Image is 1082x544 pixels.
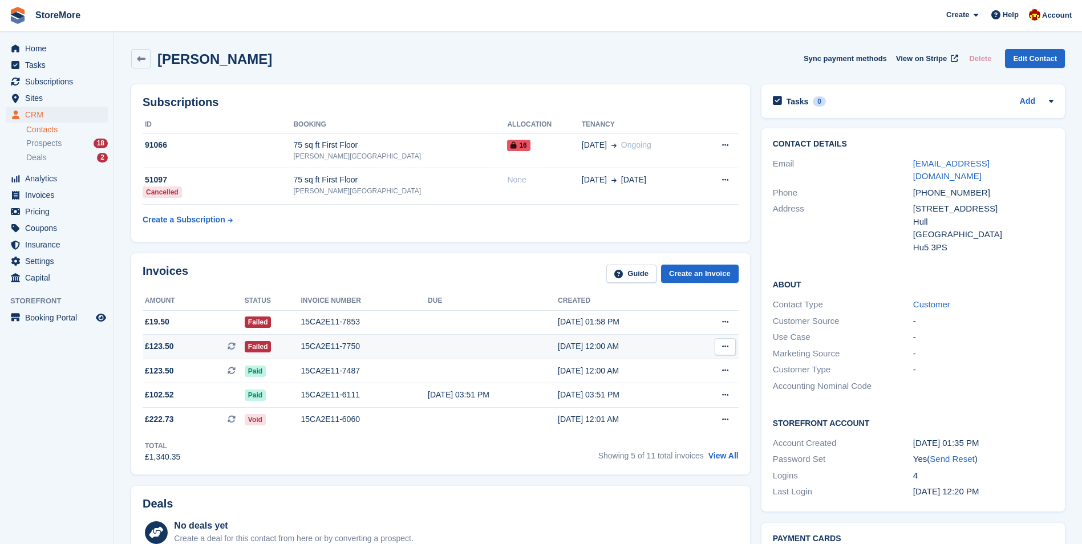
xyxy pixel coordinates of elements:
span: Showing 5 of 11 total invoices [598,451,704,460]
div: Logins [773,469,913,482]
div: [DATE] 12:00 AM [558,365,688,377]
h2: Storefront Account [773,417,1053,428]
span: Ongoing [621,140,651,149]
span: £102.52 [145,389,174,401]
div: [GEOGRAPHIC_DATA] [913,228,1053,241]
span: Analytics [25,170,94,186]
div: 4 [913,469,1053,482]
div: [DATE] 12:00 AM [558,340,688,352]
div: 75 sq ft First Floor [293,174,507,186]
span: Home [25,40,94,56]
div: Password Set [773,453,913,466]
div: [PHONE_NUMBER] [913,186,1053,200]
div: [STREET_ADDRESS] [913,202,1053,216]
span: £222.73 [145,413,174,425]
div: Hu5 3PS [913,241,1053,254]
div: 91066 [143,139,293,151]
h2: Deals [143,497,173,510]
a: menu [6,204,108,220]
span: Help [1003,9,1019,21]
a: StoreMore [31,6,85,25]
span: Booking Portal [25,310,94,326]
a: menu [6,74,108,90]
div: Accounting Nominal Code [773,380,913,393]
button: Sync payment methods [804,49,887,68]
div: [DATE] 03:51 PM [558,389,688,401]
span: Deals [26,152,47,163]
img: stora-icon-8386f47178a22dfd0bd8f6a31ec36ba5ce8667c1dd55bd0f319d3a0aa187defe.svg [9,7,26,24]
span: ( ) [927,454,977,464]
div: None [507,174,581,186]
div: - [913,363,1053,376]
div: - [913,315,1053,328]
div: 15CA2E11-7487 [301,365,428,377]
h2: [PERSON_NAME] [157,51,272,67]
div: Address [773,202,913,254]
a: Guide [606,265,657,283]
div: 2 [97,153,108,163]
span: Void [245,414,266,425]
a: menu [6,90,108,106]
div: Cancelled [143,186,182,198]
span: View on Stripe [896,53,947,64]
th: Allocation [507,116,581,134]
a: menu [6,107,108,123]
div: Create a Subscription [143,214,225,226]
a: menu [6,270,108,286]
div: Phone [773,186,913,200]
h2: Invoices [143,265,188,283]
div: 51097 [143,174,293,186]
a: View on Stripe [891,49,961,68]
div: [DATE] 01:58 PM [558,316,688,328]
div: 75 sq ft First Floor [293,139,507,151]
span: Create [946,9,969,21]
div: 18 [94,139,108,148]
span: Prospects [26,138,62,149]
span: £19.50 [145,316,169,328]
div: 15CA2E11-7853 [301,316,428,328]
h2: About [773,278,1053,290]
a: Create a Subscription [143,209,233,230]
div: Yes [913,453,1053,466]
th: Invoice number [301,292,428,310]
div: No deals yet [174,519,413,533]
a: menu [6,40,108,56]
a: menu [6,220,108,236]
span: Capital [25,270,94,286]
a: menu [6,57,108,73]
span: Storefront [10,295,114,307]
span: Insurance [25,237,94,253]
div: Contact Type [773,298,913,311]
th: Tenancy [582,116,699,134]
div: Account Created [773,437,913,450]
a: menu [6,237,108,253]
div: Last Login [773,485,913,498]
div: - [913,347,1053,360]
div: 15CA2E11-7750 [301,340,428,352]
a: Contacts [26,124,108,135]
h2: Payment cards [773,534,1053,543]
a: Deals 2 [26,152,108,164]
div: [DATE] 12:01 AM [558,413,688,425]
span: [DATE] [582,139,607,151]
span: Sites [25,90,94,106]
span: Settings [25,253,94,269]
div: £1,340.35 [145,451,180,463]
th: Status [245,292,301,310]
span: [DATE] [582,174,607,186]
div: Use Case [773,331,913,344]
th: Due [428,292,558,310]
a: [EMAIL_ADDRESS][DOMAIN_NAME] [913,159,990,181]
span: Failed [245,341,271,352]
a: Create an Invoice [661,265,739,283]
div: [DATE] 01:35 PM [913,437,1053,450]
a: Preview store [94,311,108,324]
div: Hull [913,216,1053,229]
h2: Tasks [787,96,809,107]
a: Prospects 18 [26,137,108,149]
button: Delete [965,49,996,68]
span: [DATE] [621,174,646,186]
span: Invoices [25,187,94,203]
h2: Contact Details [773,140,1053,149]
a: View All [708,451,739,460]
